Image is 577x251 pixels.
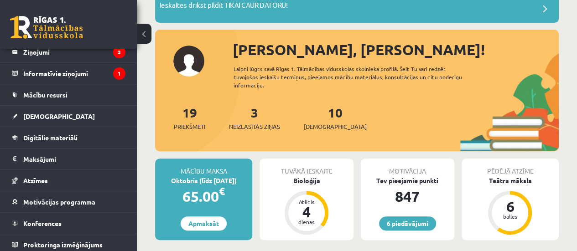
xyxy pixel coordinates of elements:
a: 6 piedāvājumi [379,216,436,231]
div: [PERSON_NAME], [PERSON_NAME]! [233,39,559,61]
div: 847 [361,185,454,207]
div: Pēdējā atzīme [462,159,559,176]
span: Priekšmeti [174,122,205,131]
div: Bioloģija [260,176,353,185]
a: Mācību resursi [12,84,125,105]
a: Maksājumi [12,149,125,169]
div: 6 [496,199,524,214]
span: [DEMOGRAPHIC_DATA] [304,122,367,131]
legend: Maksājumi [23,149,125,169]
a: 10[DEMOGRAPHIC_DATA] [304,104,367,131]
a: Ziņojumi3 [12,41,125,62]
i: 3 [113,46,125,58]
span: Atzīmes [23,176,48,184]
div: Atlicis [293,199,320,205]
a: Informatīvie ziņojumi1 [12,63,125,84]
a: Apmaksāt [181,216,227,231]
span: Mācību resursi [23,91,68,99]
span: Konferences [23,219,62,227]
span: [DEMOGRAPHIC_DATA] [23,112,95,120]
div: Teātra māksla [462,176,559,185]
a: 3Neizlasītās ziņas [229,104,280,131]
a: Rīgas 1. Tālmācības vidusskola [10,16,83,39]
div: Laipni lūgts savā Rīgas 1. Tālmācības vidusskolas skolnieka profilā. Šeit Tu vari redzēt tuvojošo... [234,65,476,89]
div: Motivācija [361,159,454,176]
span: Motivācijas programma [23,198,95,206]
div: Tuvākā ieskaite [260,159,353,176]
a: 19Priekšmeti [174,104,205,131]
a: Bioloģija Atlicis 4 dienas [260,176,353,236]
span: € [219,184,225,198]
span: Neizlasītās ziņas [229,122,280,131]
a: Digitālie materiāli [12,127,125,148]
div: balles [496,214,524,219]
div: Mācību maksa [155,159,252,176]
div: 65.00 [155,185,252,207]
legend: Ziņojumi [23,41,125,62]
div: Oktobris (līdz [DATE]) [155,176,252,185]
a: Atzīmes [12,170,125,191]
div: 4 [293,205,320,219]
a: Motivācijas programma [12,191,125,212]
a: Konferences [12,213,125,234]
div: Tev pieejamie punkti [361,176,454,185]
div: dienas [293,219,320,225]
span: Proktoringa izmēģinājums [23,241,103,249]
i: 1 [113,67,125,80]
a: Teātra māksla 6 balles [462,176,559,236]
span: Digitālie materiāli [23,133,78,142]
a: [DEMOGRAPHIC_DATA] [12,106,125,127]
legend: Informatīvie ziņojumi [23,63,125,84]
